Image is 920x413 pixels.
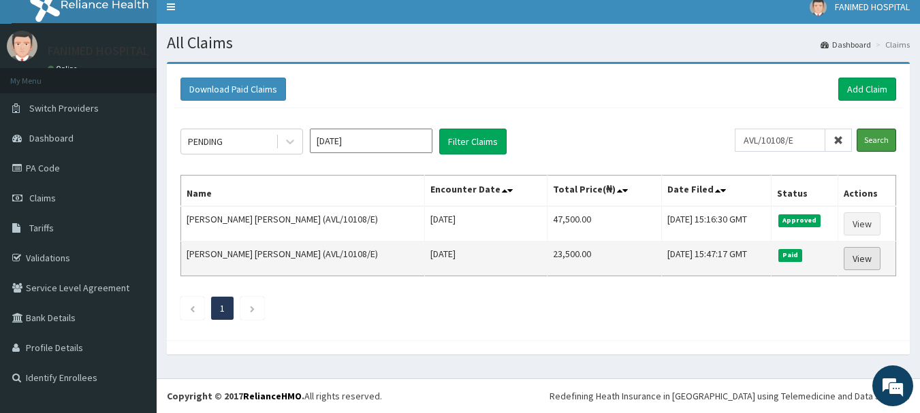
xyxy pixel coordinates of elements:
span: FANIMED HOSPITAL [835,1,910,13]
span: Tariffs [29,222,54,234]
a: Previous page [189,302,195,314]
div: Minimize live chat window [223,7,256,39]
td: [DATE] 15:47:17 GMT [661,242,771,276]
td: [DATE] [425,206,548,242]
th: Status [771,176,838,207]
input: Select Month and Year [310,129,432,153]
span: Approved [778,214,821,227]
p: FANIMED HOSPITAL [48,45,149,57]
a: Dashboard [821,39,871,50]
td: [PERSON_NAME] [PERSON_NAME] (AVL/10108/E) [181,206,425,242]
th: Total Price(₦) [548,176,661,207]
a: Add Claim [838,78,896,101]
th: Name [181,176,425,207]
td: [DATE] 15:16:30 GMT [661,206,771,242]
a: Page 1 is your current page [220,302,225,314]
input: Search by HMO ID [735,129,825,152]
strong: Copyright © 2017 . [167,390,304,402]
span: Claims [29,192,56,204]
div: PENDING [188,135,223,148]
td: 23,500.00 [548,242,661,276]
span: Paid [778,249,803,261]
span: Switch Providers [29,102,99,114]
footer: All rights reserved. [157,378,920,413]
textarea: Type your message and hit 'Enter' [7,271,259,319]
img: User Image [7,31,37,61]
a: Online [48,64,80,73]
td: [PERSON_NAME] [PERSON_NAME] (AVL/10108/E) [181,242,425,276]
input: Search [857,129,896,152]
th: Encounter Date [425,176,548,207]
a: RelianceHMO [243,390,302,402]
div: Chat with us now [71,76,229,94]
h1: All Claims [167,34,910,52]
a: View [844,247,881,270]
span: We're online! [79,121,188,259]
td: [DATE] [425,242,548,276]
th: Date Filed [661,176,771,207]
button: Download Paid Claims [180,78,286,101]
a: View [844,212,881,235]
span: Dashboard [29,132,74,144]
th: Actions [838,176,895,207]
td: 47,500.00 [548,206,661,242]
li: Claims [872,39,910,50]
img: d_794563401_company_1708531726252_794563401 [25,68,55,102]
a: Next page [249,302,255,314]
button: Filter Claims [439,129,507,154]
div: Redefining Heath Insurance in [GEOGRAPHIC_DATA] using Telemedicine and Data Science! [550,389,910,403]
